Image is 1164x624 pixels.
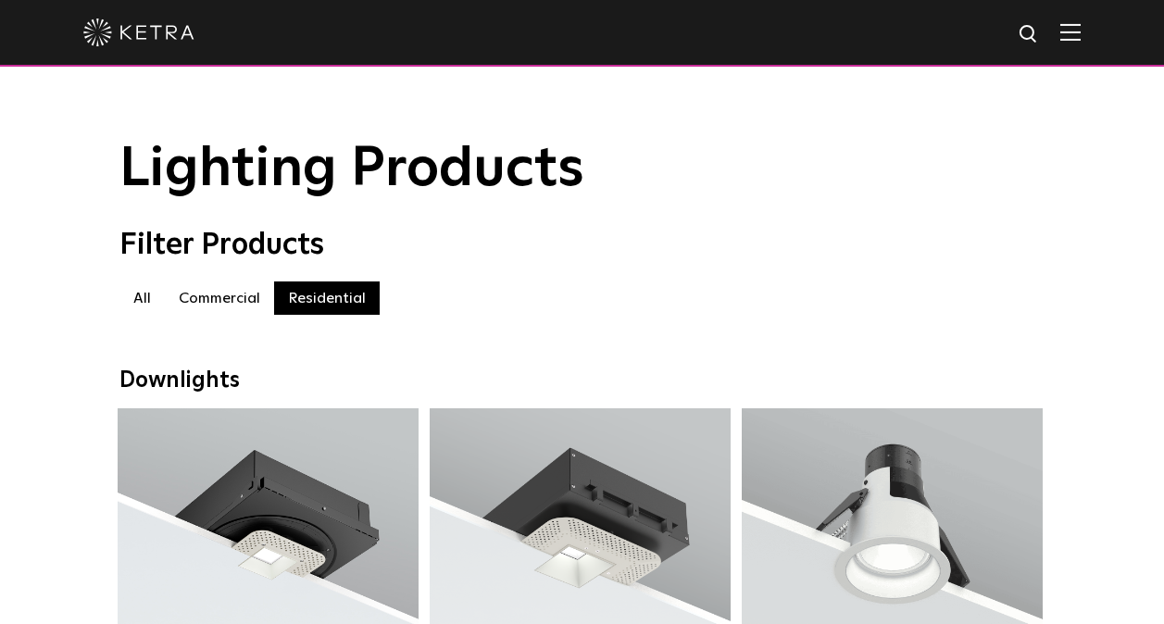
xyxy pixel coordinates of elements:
[1060,23,1081,41] img: Hamburger%20Nav.svg
[119,281,165,315] label: All
[119,228,1045,263] div: Filter Products
[119,368,1045,394] div: Downlights
[165,281,274,315] label: Commercial
[83,19,194,46] img: ketra-logo-2019-white
[1018,23,1041,46] img: search icon
[119,142,584,197] span: Lighting Products
[274,281,380,315] label: Residential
